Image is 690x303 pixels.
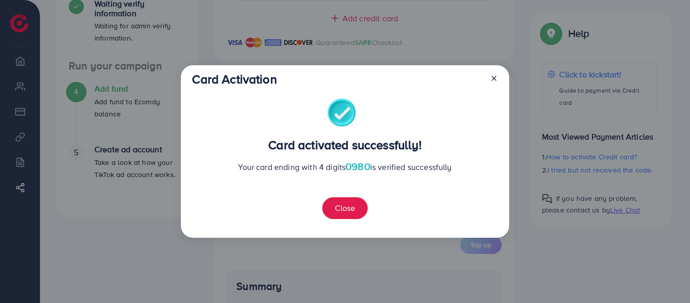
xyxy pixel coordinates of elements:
[192,138,498,152] h3: Card activated successfully!
[346,159,370,174] span: 0980
[647,257,682,295] iframe: Chat
[327,99,363,129] img: success
[192,72,276,86] h3: Card Activation
[192,160,498,173] p: Your card ending with 4 digits is verified successfully
[322,197,368,219] button: Close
